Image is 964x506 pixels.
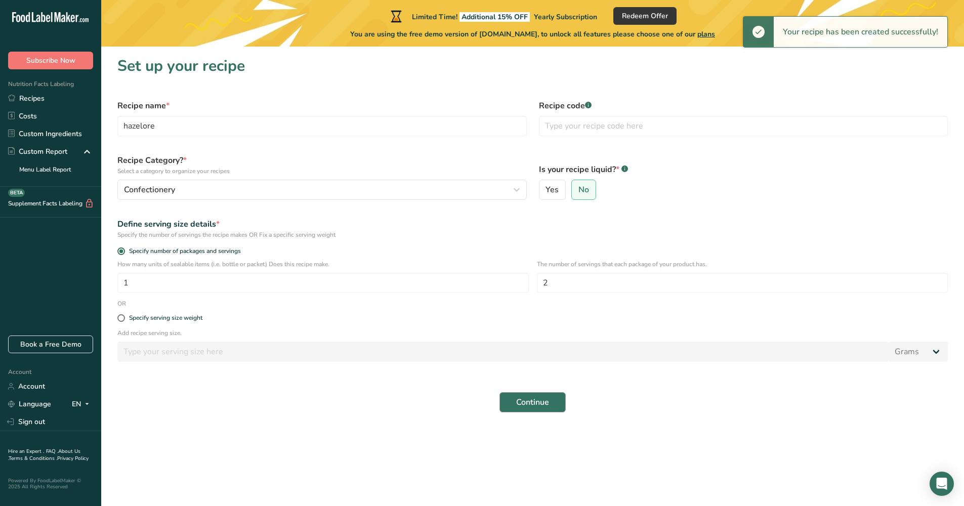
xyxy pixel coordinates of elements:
[8,146,67,157] div: Custom Report
[539,163,948,176] label: Is your recipe liquid?
[578,185,589,195] span: No
[534,12,597,22] span: Yearly Subscription
[57,455,89,462] a: Privacy Policy
[9,455,57,462] a: Terms & Conditions .
[8,478,93,490] div: Powered By FoodLabelMaker © 2025 All Rights Reserved
[117,55,948,77] h1: Set up your recipe
[546,185,559,195] span: Yes
[129,314,202,322] div: Specify serving size weight
[124,184,175,196] span: Confectionery
[622,11,668,21] span: Redeem Offer
[8,395,51,413] a: Language
[117,342,889,362] input: Type your serving size here
[8,448,44,455] a: Hire an Expert .
[539,116,948,136] input: Type your recipe code here
[8,52,93,69] button: Subscribe Now
[72,398,93,410] div: EN
[537,260,948,269] p: The number of servings that each package of your product has.
[117,116,527,136] input: Type your recipe name here
[117,218,948,230] div: Define serving size details
[459,12,530,22] span: Additional 15% OFF
[539,100,948,112] label: Recipe code
[117,328,948,338] p: Add recipe serving size.
[930,472,954,496] div: Open Intercom Messenger
[125,247,241,255] span: Specify number of packages and servings
[697,29,715,39] span: plans
[8,189,25,197] div: BETA
[117,230,948,239] div: Specify the number of servings the recipe makes OR Fix a specific serving weight
[8,335,93,353] a: Book a Free Demo
[117,180,527,200] button: Confectionery
[516,396,549,408] span: Continue
[117,100,527,112] label: Recipe name
[350,29,715,39] span: You are using the free demo version of [DOMAIN_NAME], to unlock all features please choose one of...
[389,10,597,22] div: Limited Time!
[774,17,947,47] div: Your recipe has been created successfully!
[117,166,527,176] p: Select a category to organize your recipes
[613,7,677,25] button: Redeem Offer
[8,448,80,462] a: About Us .
[111,299,132,308] div: OR
[499,392,566,412] button: Continue
[46,448,58,455] a: FAQ .
[117,154,527,176] label: Recipe Category?
[117,260,529,269] p: How many units of sealable items (i.e. bottle or packet) Does this recipe make.
[26,55,75,66] span: Subscribe Now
